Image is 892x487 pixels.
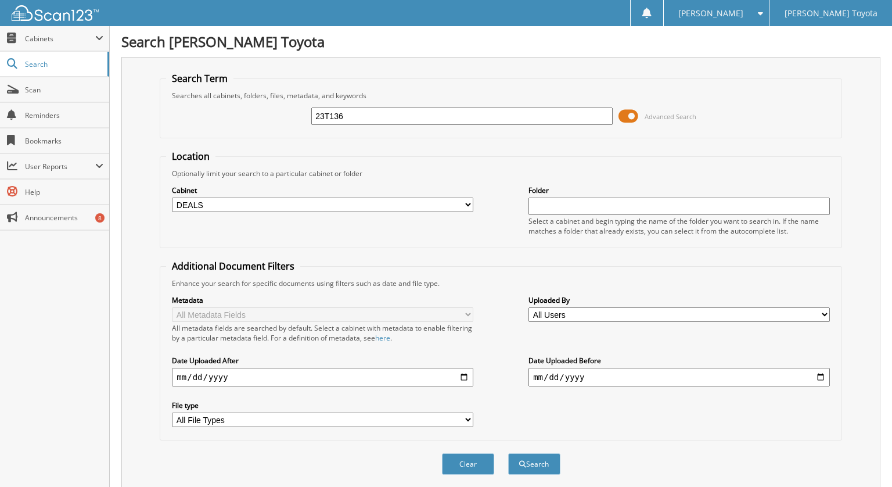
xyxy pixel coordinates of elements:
[528,295,830,305] label: Uploaded By
[528,356,830,366] label: Date Uploaded Before
[678,10,743,17] span: [PERSON_NAME]
[172,295,473,305] label: Metadata
[442,453,494,475] button: Clear
[528,185,830,195] label: Folder
[166,91,835,101] div: Searches all cabinets, folders, files, metadata, and keywords
[25,136,103,146] span: Bookmarks
[375,333,390,343] a: here
[645,112,696,121] span: Advanced Search
[528,216,830,236] div: Select a cabinet and begin typing the name of the folder you want to search in. If the name match...
[166,72,233,85] legend: Search Term
[528,368,830,386] input: end
[172,185,473,195] label: Cabinet
[25,162,95,171] span: User Reports
[12,5,99,21] img: scan123-logo-white.svg
[25,59,102,69] span: Search
[25,34,95,44] span: Cabinets
[166,278,835,288] div: Enhance your search for specific documents using filters such as date and file type.
[121,32,880,51] h1: Search [PERSON_NAME] Toyota
[172,356,473,366] label: Date Uploaded After
[166,150,215,163] legend: Location
[172,400,473,410] label: File type
[172,368,473,386] input: start
[25,85,103,95] span: Scan
[25,187,103,197] span: Help
[95,213,105,223] div: 8
[166,169,835,178] div: Optionally limit your search to a particular cabinet or folder
[25,110,103,120] span: Reminders
[508,453,560,475] button: Search
[25,213,103,223] span: Announcements
[172,323,473,343] div: All metadata fields are searched by default. Select a cabinet with metadata to enable filtering b...
[785,10,877,17] span: [PERSON_NAME] Toyota
[166,260,300,273] legend: Additional Document Filters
